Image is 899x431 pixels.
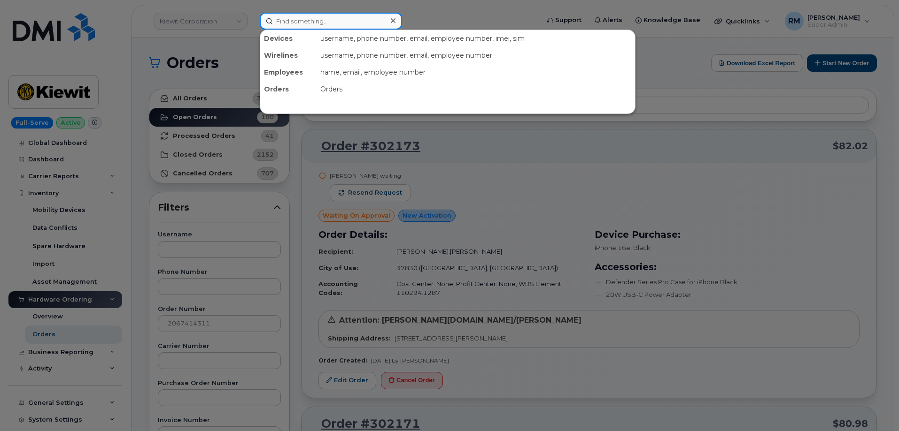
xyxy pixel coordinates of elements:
div: name, email, employee number [317,64,635,81]
div: Devices [260,30,317,47]
iframe: Messenger Launcher [858,390,892,424]
div: Wirelines [260,47,317,64]
div: username, phone number, email, employee number [317,47,635,64]
div: Orders [260,81,317,98]
div: username, phone number, email, employee number, imei, sim [317,30,635,47]
div: Employees [260,64,317,81]
div: Orders [317,81,635,98]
